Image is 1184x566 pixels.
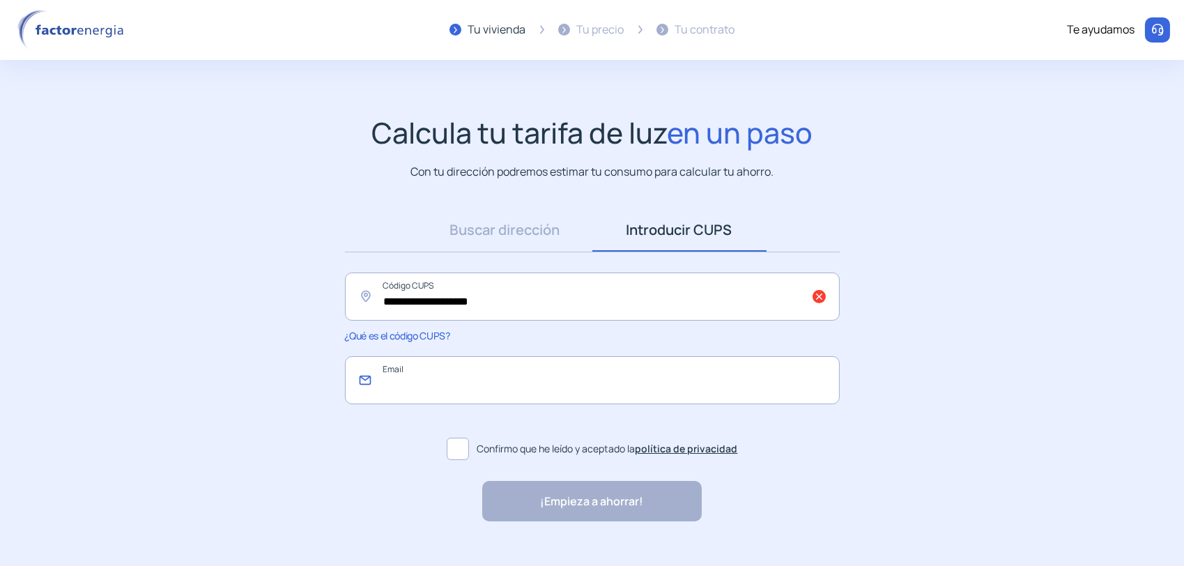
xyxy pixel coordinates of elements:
div: Tu precio [577,21,624,39]
img: logo factor [14,10,132,50]
div: Tu vivienda [468,21,526,39]
img: llamar [1151,23,1164,37]
a: política de privacidad [636,442,738,455]
span: en un paso [667,113,813,152]
p: Con tu dirección podremos estimar tu consumo para calcular tu ahorro. [410,163,774,181]
span: ¿Qué es el código CUPS? [345,329,450,342]
div: Tu contrato [675,21,735,39]
h1: Calcula tu tarifa de luz [371,116,813,150]
a: Buscar dirección [418,208,592,252]
span: Confirmo que he leído y aceptado la [477,441,738,457]
a: Introducir CUPS [592,208,767,252]
div: Te ayudamos [1067,21,1135,39]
